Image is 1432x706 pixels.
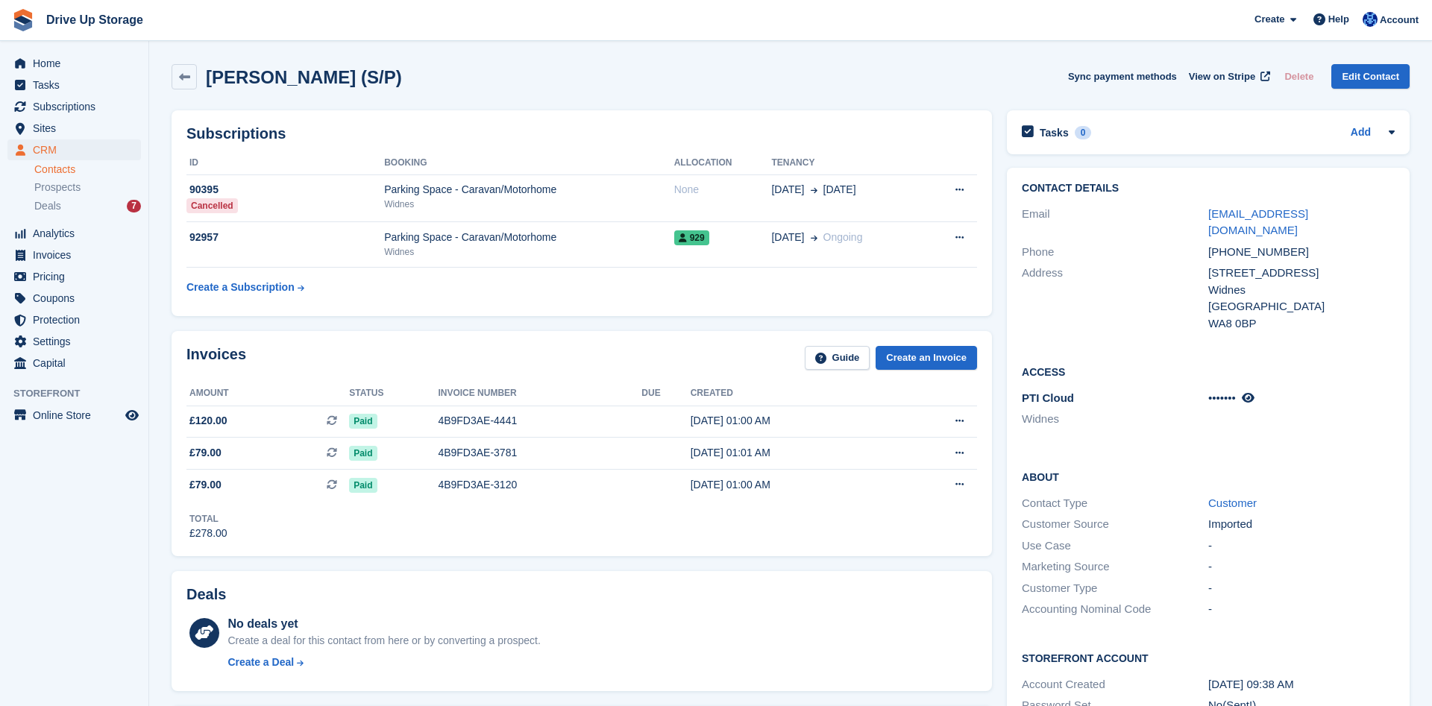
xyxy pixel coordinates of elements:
span: View on Stripe [1189,69,1255,84]
a: Contacts [34,163,141,177]
div: Customer Source [1022,516,1208,533]
a: Add [1351,125,1371,142]
span: ••••••• [1208,391,1236,404]
a: View on Stripe [1183,64,1273,89]
div: Create a Deal [227,655,294,670]
div: No deals yet [227,615,540,633]
button: Sync payment methods [1068,64,1177,89]
div: Imported [1208,516,1395,533]
th: Due [641,382,690,406]
th: Amount [186,382,349,406]
div: - [1208,580,1395,597]
a: [EMAIL_ADDRESS][DOMAIN_NAME] [1208,207,1308,237]
div: 0 [1075,126,1092,139]
div: Email [1022,206,1208,239]
span: £120.00 [189,413,227,429]
button: Delete [1278,64,1319,89]
th: ID [186,151,384,175]
span: £79.00 [189,445,222,461]
div: Account Created [1022,676,1208,693]
h2: [PERSON_NAME] (S/P) [206,67,402,87]
h2: Storefront Account [1022,650,1395,665]
span: [DATE] [771,230,804,245]
span: Tasks [33,75,122,95]
span: Capital [33,353,122,374]
h2: Contact Details [1022,183,1395,195]
span: Coupons [33,288,122,309]
h2: Subscriptions [186,125,977,142]
h2: Tasks [1040,126,1069,139]
span: Ongoing [823,231,863,243]
th: Status [349,382,438,406]
a: Deals 7 [34,198,141,214]
div: Customer Type [1022,580,1208,597]
th: Booking [384,151,674,175]
a: menu [7,223,141,244]
div: Contact Type [1022,495,1208,512]
a: Guide [805,346,870,371]
span: CRM [33,139,122,160]
a: menu [7,331,141,352]
span: Paid [349,414,377,429]
a: menu [7,288,141,309]
div: [STREET_ADDRESS] [1208,265,1395,282]
span: Invoices [33,245,122,265]
div: £278.00 [189,526,227,541]
span: Protection [33,309,122,330]
div: Marketing Source [1022,558,1208,576]
a: Drive Up Storage [40,7,149,32]
span: 929 [674,230,709,245]
div: Address [1022,265,1208,332]
span: Analytics [33,223,122,244]
h2: Access [1022,364,1395,379]
div: 4B9FD3AE-3120 [438,477,641,493]
div: 4B9FD3AE-3781 [438,445,641,461]
div: 90395 [186,182,384,198]
div: [DATE] 01:01 AM [691,445,896,461]
div: Cancelled [186,198,238,213]
a: Edit Contact [1331,64,1410,89]
a: menu [7,353,141,374]
a: Preview store [123,406,141,424]
th: Allocation [674,151,772,175]
div: 7 [127,200,141,212]
div: 4B9FD3AE-4441 [438,413,641,429]
a: Create a Subscription [186,274,304,301]
div: Create a Subscription [186,280,295,295]
span: Paid [349,478,377,493]
span: Storefront [13,386,148,401]
span: [DATE] [823,182,856,198]
a: menu [7,309,141,330]
span: Settings [33,331,122,352]
span: Home [33,53,122,74]
div: Total [189,512,227,526]
a: Create an Invoice [876,346,977,371]
a: menu [7,75,141,95]
a: Prospects [34,180,141,195]
div: - [1208,601,1395,618]
a: menu [7,118,141,139]
img: stora-icon-8386f47178a22dfd0bd8f6a31ec36ba5ce8667c1dd55bd0f319d3a0aa187defe.svg [12,9,34,31]
div: Widnes [384,245,674,259]
div: None [674,182,772,198]
a: menu [7,53,141,74]
a: menu [7,245,141,265]
div: [GEOGRAPHIC_DATA] [1208,298,1395,315]
img: Widnes Team [1363,12,1378,27]
div: Use Case [1022,538,1208,555]
div: WA8 0BP [1208,315,1395,332]
div: Accounting Nominal Code [1022,601,1208,618]
a: Customer [1208,497,1257,509]
span: PTI Cloud [1022,391,1074,404]
span: Help [1328,12,1349,27]
th: Invoice number [438,382,641,406]
span: Create [1254,12,1284,27]
div: Create a deal for this contact from here or by converting a prospect. [227,633,540,649]
div: - [1208,538,1395,555]
span: Account [1380,13,1419,28]
span: Pricing [33,266,122,287]
a: menu [7,139,141,160]
span: Sites [33,118,122,139]
div: Widnes [1208,282,1395,299]
a: menu [7,266,141,287]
